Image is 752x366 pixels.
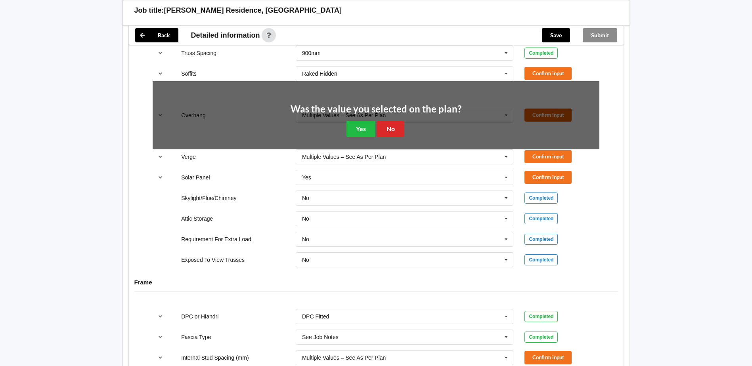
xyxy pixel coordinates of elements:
[181,50,216,56] label: Truss Spacing
[191,32,260,39] span: Detailed information
[153,150,168,164] button: reference-toggle
[164,6,342,15] h3: [PERSON_NAME] Residence, [GEOGRAPHIC_DATA]
[153,67,168,81] button: reference-toggle
[302,314,329,319] div: DPC Fitted
[346,121,375,137] button: Yes
[302,257,309,263] div: No
[302,71,337,76] div: Raked Hidden
[524,67,572,80] button: Confirm input
[135,28,178,42] button: Back
[291,103,461,115] h2: Was the value you selected on the plan?
[181,257,245,263] label: Exposed To View Trusses
[181,313,218,320] label: DPC or Hiandri
[153,309,168,324] button: reference-toggle
[524,171,572,184] button: Confirm input
[302,355,386,360] div: Multiple Values – See As Per Plan
[134,278,618,286] h4: Frame
[542,28,570,42] button: Save
[302,334,339,340] div: See Job Notes
[153,330,168,344] button: reference-toggle
[377,121,404,137] button: No
[524,193,558,204] div: Completed
[181,334,211,340] label: Fascia Type
[302,236,309,242] div: No
[181,355,249,361] label: Internal Stud Spacing (mm)
[181,71,197,77] label: Soffits
[153,351,168,365] button: reference-toggle
[302,50,321,56] div: 900mm
[181,215,213,222] label: Attic Storage
[181,174,210,181] label: Solar Panel
[181,236,251,242] label: Requirement For Extra Load
[524,332,558,343] div: Completed
[153,46,168,60] button: reference-toggle
[134,6,164,15] h3: Job title:
[302,175,311,180] div: Yes
[524,311,558,322] div: Completed
[524,213,558,224] div: Completed
[524,150,572,163] button: Confirm input
[524,48,558,59] div: Completed
[153,170,168,185] button: reference-toggle
[302,216,309,221] div: No
[302,154,386,160] div: Multiple Values – See As Per Plan
[524,351,572,364] button: Confirm input
[181,195,236,201] label: Skylight/Flue/Chimney
[181,154,196,160] label: Verge
[524,254,558,265] div: Completed
[524,234,558,245] div: Completed
[302,195,309,201] div: No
